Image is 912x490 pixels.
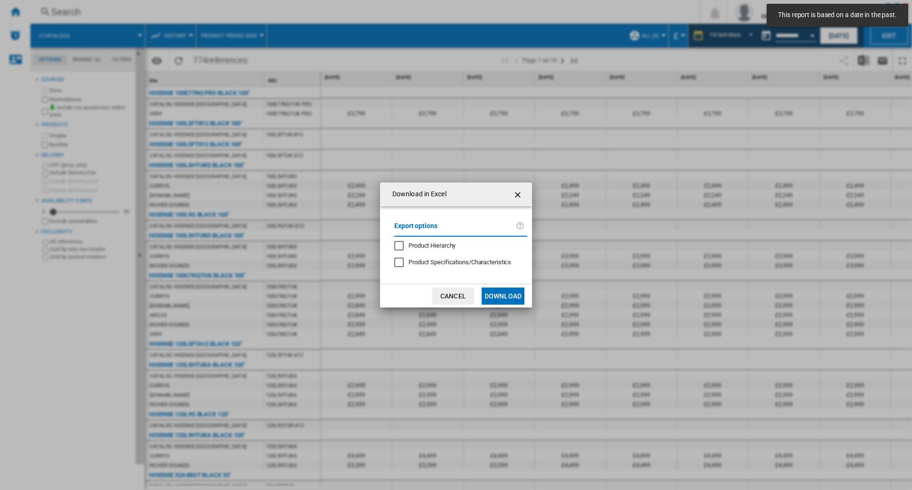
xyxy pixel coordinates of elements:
[408,259,511,266] span: Product Specifications/Characteristics
[408,242,456,249] span: Product Hierarchy
[432,288,474,305] button: Cancel
[513,189,524,201] ng-md-icon: getI18NText('BUTTONS.CLOSE_DIALOG')
[394,241,520,250] md-checkbox: Product Hierarchy
[394,221,516,238] label: Export options
[509,185,528,204] button: getI18NText('BUTTONS.CLOSE_DIALOG')
[388,190,446,199] h4: Download in Excel
[775,10,900,20] span: This report is based on a date in the past.
[482,288,524,305] button: Download
[408,258,511,267] div: Only applies to Category View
